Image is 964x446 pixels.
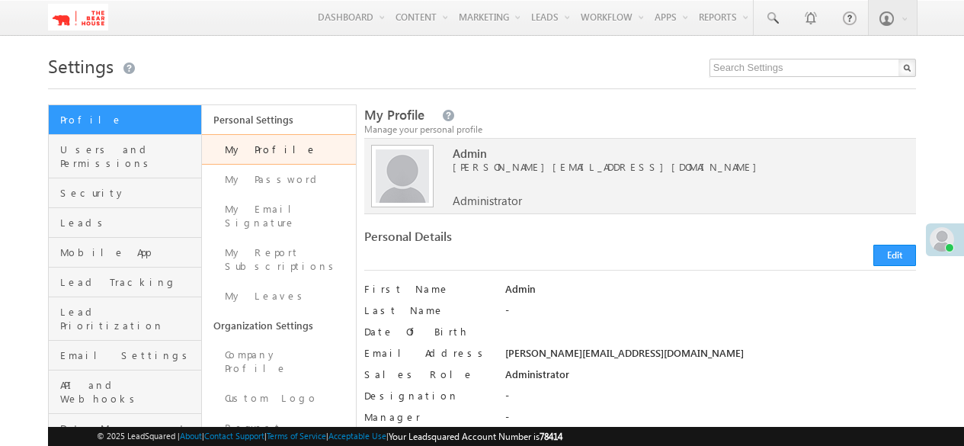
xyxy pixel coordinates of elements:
[49,341,201,371] a: Email Settings
[364,229,633,251] div: Personal Details
[364,282,492,296] label: First Name
[60,275,197,289] span: Lead Tracking
[60,143,197,170] span: Users and Permissions
[60,113,197,127] span: Profile
[60,216,197,229] span: Leads
[364,106,424,124] span: My Profile
[49,178,201,208] a: Security
[202,238,355,281] a: My Report Subscriptions
[364,303,492,317] label: Last Name
[505,389,916,410] div: -
[267,431,326,441] a: Terms of Service
[505,346,916,367] div: [PERSON_NAME][EMAIL_ADDRESS][DOMAIN_NAME]
[709,59,916,77] input: Search Settings
[364,123,916,136] div: Manage your personal profile
[202,134,355,165] a: My Profile
[202,281,355,311] a: My Leaves
[505,410,916,432] div: -
[364,389,492,403] label: Designation
[453,160,894,174] span: [PERSON_NAME][EMAIL_ADDRESS][DOMAIN_NAME]
[60,378,197,406] span: API and Webhooks
[49,135,201,178] a: Users and Permissions
[364,410,492,424] label: Manager
[202,194,355,238] a: My Email Signature
[202,383,355,413] a: Custom Logo
[364,346,492,360] label: Email Address
[202,311,355,340] a: Organization Settings
[60,245,197,259] span: Mobile App
[49,268,201,297] a: Lead Tracking
[505,303,916,325] div: -
[389,431,562,442] span: Your Leadsquared Account Number is
[505,367,916,389] div: Administrator
[49,238,201,268] a: Mobile App
[49,297,201,341] a: Lead Prioritization
[180,431,202,441] a: About
[48,4,108,30] img: Custom Logo
[453,194,522,207] span: Administrator
[60,348,197,362] span: Email Settings
[364,367,492,381] label: Sales Role
[49,208,201,238] a: Leads
[873,245,916,266] button: Edit
[328,431,386,441] a: Acceptable Use
[202,340,355,383] a: Company Profile
[202,105,355,134] a: Personal Settings
[202,165,355,194] a: My Password
[505,282,916,303] div: Admin
[540,431,562,442] span: 78414
[49,105,201,135] a: Profile
[364,325,492,339] label: Date Of Birth
[49,371,201,414] a: API and Webhooks
[97,429,562,444] span: © 2025 LeadSquared | | | | |
[204,431,264,441] a: Contact Support
[60,305,197,332] span: Lead Prioritization
[453,146,894,160] span: Admin
[60,186,197,200] span: Security
[48,53,114,78] span: Settings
